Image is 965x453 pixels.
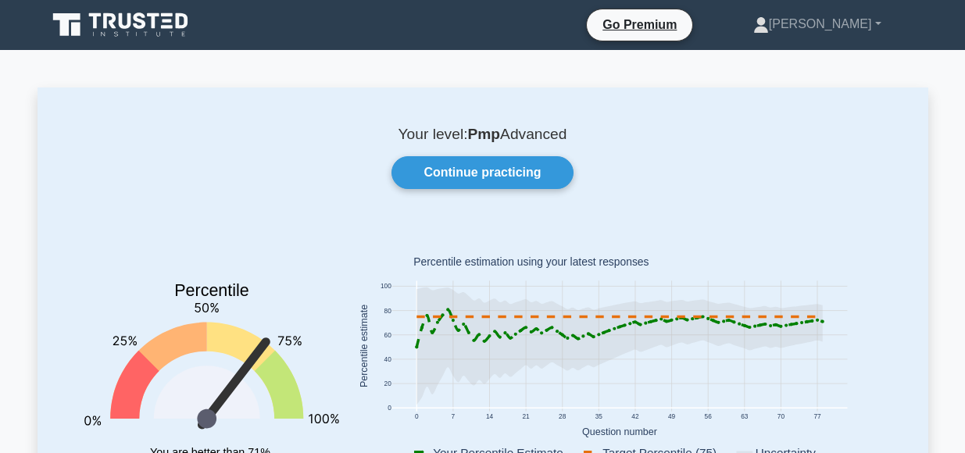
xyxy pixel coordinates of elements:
text: 63 [741,412,749,420]
text: Question number [582,426,657,437]
text: 0 [388,405,391,412]
a: Continue practicing [391,156,573,189]
text: 14 [485,412,493,420]
text: 40 [384,355,391,363]
text: 56 [704,412,712,420]
text: 35 [595,412,602,420]
text: 49 [667,412,675,420]
text: Percentile [174,281,249,300]
text: Percentile estimation using your latest responses [413,256,649,269]
text: 60 [384,331,391,339]
text: 77 [813,412,821,420]
a: [PERSON_NAME] [716,9,919,40]
text: 28 [559,412,566,420]
text: 0 [414,412,418,420]
text: 20 [384,380,391,387]
text: 42 [631,412,639,420]
text: 70 [777,412,785,420]
text: 100 [380,283,391,291]
text: 80 [384,307,391,315]
text: 21 [522,412,530,420]
p: Your level: Advanced [75,125,891,144]
a: Go Premium [593,15,686,34]
text: 7 [451,412,455,420]
b: Pmp [467,126,500,142]
text: Percentile estimate [359,305,370,387]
